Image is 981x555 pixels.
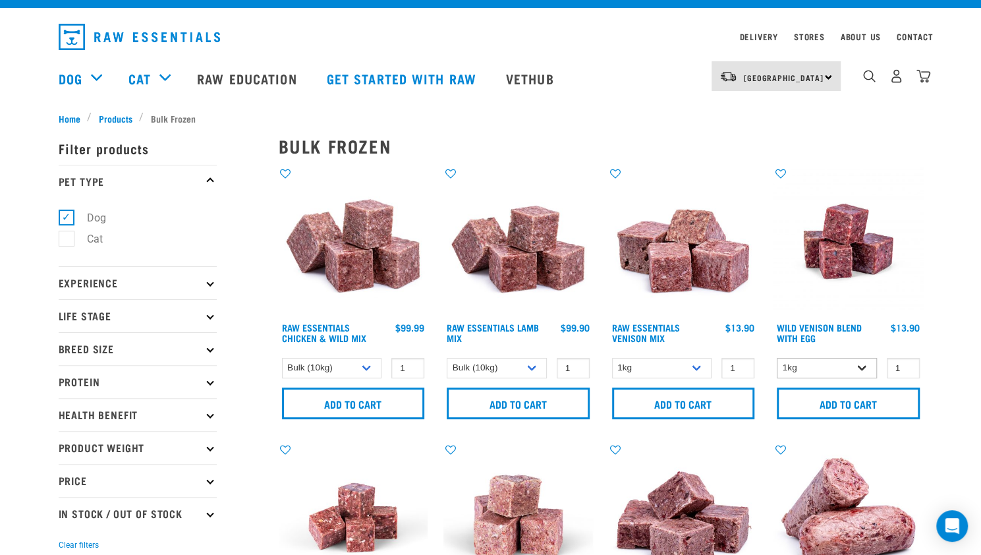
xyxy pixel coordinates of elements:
a: Wild Venison Blend with Egg [777,325,862,340]
a: Cat [128,69,151,88]
a: Get started with Raw [314,52,493,105]
a: Raw Essentials Venison Mix [612,325,680,340]
img: van-moving.png [719,71,737,82]
input: 1 [887,358,920,378]
a: Dog [59,69,82,88]
input: 1 [721,358,754,378]
p: Health Benefit [59,398,217,431]
p: Pet Type [59,165,217,198]
p: Life Stage [59,299,217,332]
nav: breadcrumbs [59,111,923,125]
span: [GEOGRAPHIC_DATA] [744,75,824,80]
input: Add to cart [447,388,590,419]
p: Breed Size [59,332,217,365]
a: Vethub [493,52,571,105]
a: Products [92,111,139,125]
p: Product Weight [59,431,217,464]
img: home-icon@2x.png [916,69,930,83]
img: ?1041 RE Lamb Mix 01 [443,167,593,316]
p: In Stock / Out Of Stock [59,497,217,530]
a: Contact [897,34,934,39]
div: $99.99 [395,322,424,333]
a: Home [59,111,88,125]
img: home-icon-1@2x.png [863,70,876,82]
a: Raw Essentials Lamb Mix [447,325,539,340]
p: Protein [59,365,217,398]
div: $99.90 [561,322,590,333]
p: Price [59,464,217,497]
img: Raw Essentials Logo [59,24,220,50]
input: 1 [391,358,424,378]
span: Products [99,111,132,125]
div: $13.90 [725,322,754,333]
h2: Bulk Frozen [279,136,923,156]
span: Home [59,111,80,125]
div: Open Intercom Messenger [936,510,968,542]
p: Experience [59,266,217,299]
a: About Us [840,34,880,39]
nav: dropdown navigation [48,18,934,55]
img: Pile Of Cubed Chicken Wild Meat Mix [279,167,428,316]
input: Add to cart [612,388,755,419]
p: Filter products [59,132,217,165]
a: Raw Education [184,52,313,105]
input: 1 [557,358,590,378]
div: $13.90 [891,322,920,333]
button: Clear filters [59,539,99,551]
label: Dog [66,210,111,226]
a: Stores [794,34,825,39]
input: Add to cart [777,388,920,419]
a: Raw Essentials Chicken & Wild Mix [282,325,366,340]
label: Cat [66,231,108,247]
a: Delivery [739,34,777,39]
img: user.png [889,69,903,83]
input: Add to cart [282,388,425,419]
img: 1113 RE Venison Mix 01 [609,167,758,316]
img: Venison Egg 1616 [773,167,923,316]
